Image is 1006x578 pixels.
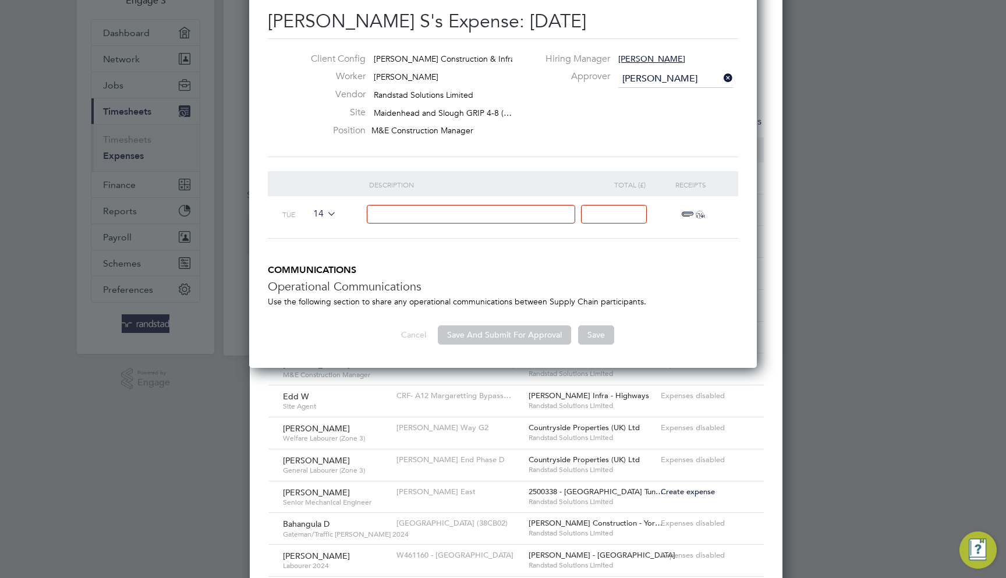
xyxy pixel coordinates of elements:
span: [PERSON_NAME] Construction & Infra… [374,54,523,64]
button: Save And Submit For Approval [438,325,571,344]
span: Randstad Solutions Limited [374,90,473,100]
span: [PERSON_NAME] East [396,487,476,497]
button: Cancel [392,325,435,344]
span: 14 [309,208,336,221]
label: Client Config [302,53,366,65]
span: Randstad Solutions Limited [529,497,655,506]
span: [PERSON_NAME] - [GEOGRAPHIC_DATA] [529,550,675,560]
span: Edd W [283,391,309,402]
span: Expenses disabled [661,455,725,464]
span: [PERSON_NAME] [283,455,350,466]
p: Use the following section to share any operational communications between Supply Chain participants. [268,296,738,307]
span: Randstad Solutions Limited [529,465,655,474]
span: M&E Construction Manager [283,370,388,380]
span: Randstad Solutions Limited [529,561,655,570]
span: Expenses disabled [661,550,725,560]
span: 2500338 - [GEOGRAPHIC_DATA] Tun… [529,487,663,497]
i: ï¼‹ [696,211,704,219]
span: Labourer 2024 [283,561,388,570]
span: Create expense [661,487,715,497]
span: Expenses disabled [661,391,725,400]
span: Tue [282,210,295,219]
span: General Labourer (Zone 3) [283,466,388,475]
span: Expenses disabled [661,518,725,528]
span: [PERSON_NAME] [618,54,685,64]
span: [PERSON_NAME] Way G2 [396,423,488,432]
label: Worker [302,70,366,83]
span: Countryside Properties (UK) Ltd [529,455,640,464]
span: [PERSON_NAME] End Phase D [396,455,505,464]
h5: COMMUNICATIONS [268,264,738,276]
span: Randstad Solutions Limited [529,401,655,410]
span: Randstad Solutions Limited [529,433,655,442]
span: Maidenhead and Slough GRIP 4-8 (… [374,108,512,118]
button: Engage Resource Center [959,531,997,569]
label: Position [302,125,366,137]
span: Gateman/Traffic [PERSON_NAME] 2024 [283,530,388,539]
span: [PERSON_NAME] Infra - Highways [529,391,649,400]
label: Site [302,107,366,119]
span: [PERSON_NAME] [374,72,438,82]
div: Description [369,171,584,198]
span: CRF- A12 Margaretting Bypass… [396,391,511,400]
span: Welfare Labourer (Zone 3) [283,434,388,443]
span: Senior Mechanical Engineer [283,498,388,507]
span: [PERSON_NAME] [283,487,350,498]
span: M&E Construction Manager [371,125,473,136]
h3: Operational Communications [268,279,738,294]
span: Expenses disabled [661,423,725,432]
span: [PERSON_NAME] Construction - Yor… [529,518,663,528]
span: W461160 - [GEOGRAPHIC_DATA] [396,550,513,560]
label: Vendor [302,88,366,101]
span: Countryside Properties (UK) Ltd [529,423,640,432]
span: [PERSON_NAME] [283,423,350,434]
span: Bahangula D [283,519,330,529]
div: Total (£) [583,171,655,198]
input: Search for... [618,70,733,88]
div: Receipts [655,171,727,198]
h2: [PERSON_NAME] S's Expense: [DATE] [268,9,738,34]
span: Randstad Solutions Limited [529,529,655,538]
span: [GEOGRAPHIC_DATA] (38CB02) [396,518,508,528]
label: Approver [512,70,610,83]
label: Hiring Manager [512,53,610,65]
button: Save [578,325,614,344]
span: Randstad Solutions Limited [529,369,655,378]
span: Site Agent [283,402,388,411]
span: [PERSON_NAME] [283,551,350,561]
